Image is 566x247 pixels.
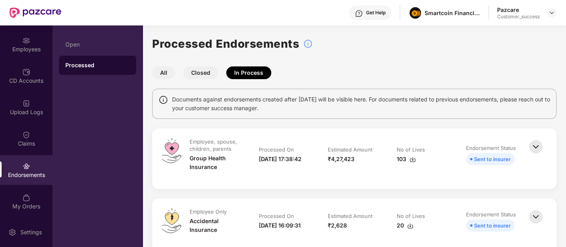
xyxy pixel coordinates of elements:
[190,217,243,234] div: Accidental Insurance
[152,35,299,53] h1: Processed Endorsements
[162,208,181,233] img: svg+xml;base64,PHN2ZyB4bWxucz0iaHR0cDovL3d3dy53My5vcmcvMjAwMC9zdmciIHdpZHRoPSI0OS4zMiIgaGVpZ2h0PS...
[366,10,386,16] div: Get Help
[22,131,30,139] img: svg+xml;base64,PHN2ZyBpZD0iQ2xhaW0iIHhtbG5zPSJodHRwOi8vd3d3LnczLm9yZy8yMDAwL3N2ZyIgd2lkdGg9IjIwIi...
[18,228,44,236] div: Settings
[10,8,61,18] img: New Pazcare Logo
[328,221,347,230] div: ₹2,628
[474,155,511,163] div: Sent to insurer
[328,212,372,220] div: Estimated Amount
[22,68,30,76] img: svg+xml;base64,PHN2ZyBpZD0iQ0RfQWNjb3VudHMiIGRhdGEtbmFtZT0iQ0QgQWNjb3VudHMiIHhtbG5zPSJodHRwOi8vd3...
[259,155,301,163] div: [DATE] 17:38:42
[190,208,227,215] div: Employee Only
[183,66,218,79] button: Closed
[259,212,294,220] div: Processed On
[397,155,416,163] div: 103
[328,146,372,153] div: Estimated Amount
[409,156,416,163] img: svg+xml;base64,PHN2ZyBpZD0iRG93bmxvYWQtMzJ4MzIiIHhtbG5zPSJodHRwOi8vd3d3LnczLm9yZy8yMDAwL3N2ZyIgd2...
[159,95,168,105] img: svg+xml;base64,PHN2ZyBpZD0iSW5mbyIgeG1sbnM9Imh0dHA6Ly93d3cudzMub3JnLzIwMDAvc3ZnIiB3aWR0aD0iMTQiIG...
[328,155,354,163] div: ₹4,27,423
[497,14,540,20] div: Customer_success
[259,221,300,230] div: [DATE] 16:09:31
[259,146,294,153] div: Processed On
[303,39,313,49] img: svg+xml;base64,PHN2ZyBpZD0iSW5mb18tXzMyeDMyIiBkYXRhLW5hbWU9IkluZm8gLSAzMngzMiIgeG1sbnM9Imh0dHA6Ly...
[190,154,243,171] div: Group Health Insurance
[548,10,555,16] img: svg+xml;base64,PHN2ZyBpZD0iRHJvcGRvd24tMzJ4MzIiIHhtbG5zPSJodHRwOi8vd3d3LnczLm9yZy8yMDAwL3N2ZyIgd2...
[226,66,271,79] button: In Process
[8,228,16,236] img: svg+xml;base64,PHN2ZyBpZD0iU2V0dGluZy0yMHgyMCIgeG1sbnM9Imh0dHA6Ly93d3cudzMub3JnLzIwMDAvc3ZnIiB3aW...
[397,146,425,153] div: No of Lives
[355,10,363,18] img: svg+xml;base64,PHN2ZyBpZD0iSGVscC0zMngzMiIgeG1sbnM9Imh0dHA6Ly93d3cudzMub3JnLzIwMDAvc3ZnIiB3aWR0aD...
[409,7,421,19] img: image%20(1).png
[497,6,540,14] div: Pazcare
[527,138,544,156] img: svg+xml;base64,PHN2ZyBpZD0iQmFjay0zMngzMiIgeG1sbnM9Imh0dHA6Ly93d3cudzMub3JnLzIwMDAvc3ZnIiB3aWR0aD...
[397,221,413,230] div: 20
[190,138,241,152] div: Employee, spouse, children, parents
[172,95,550,113] span: Documents against endorsements created after [DATE] will be visible here. For documents related t...
[65,41,130,48] div: Open
[425,9,480,17] div: Smartcoin Financials Private Limited
[152,66,175,79] button: All
[22,194,30,202] img: svg+xml;base64,PHN2ZyBpZD0iTXlfT3JkZXJzIiBkYXRhLW5hbWU9Ik15IE9yZGVycyIgeG1sbnM9Imh0dHA6Ly93d3cudz...
[22,162,30,170] img: svg+xml;base64,PHN2ZyBpZD0iRW5kb3JzZW1lbnRzIiB4bWxucz0iaHR0cDovL3d3dy53My5vcmcvMjAwMC9zdmciIHdpZH...
[466,211,516,218] div: Endorsement Status
[466,144,516,152] div: Endorsement Status
[162,138,181,163] img: svg+xml;base64,PHN2ZyB4bWxucz0iaHR0cDovL3d3dy53My5vcmcvMjAwMC9zdmciIHdpZHRoPSI0OS4zMiIgaGVpZ2h0PS...
[22,37,30,45] img: svg+xml;base64,PHN2ZyBpZD0iRW1wbG95ZWVzIiB4bWxucz0iaHR0cDovL3d3dy53My5vcmcvMjAwMC9zdmciIHdpZHRoPS...
[397,212,425,220] div: No of Lives
[527,208,544,226] img: svg+xml;base64,PHN2ZyBpZD0iQmFjay0zMngzMiIgeG1sbnM9Imh0dHA6Ly93d3cudzMub3JnLzIwMDAvc3ZnIiB3aWR0aD...
[22,99,30,107] img: svg+xml;base64,PHN2ZyBpZD0iVXBsb2FkX0xvZ3MiIGRhdGEtbmFtZT0iVXBsb2FkIExvZ3MiIHhtbG5zPSJodHRwOi8vd3...
[407,223,413,229] img: svg+xml;base64,PHN2ZyBpZD0iRG93bmxvYWQtMzJ4MzIiIHhtbG5zPSJodHRwOi8vd3d3LnczLm9yZy8yMDAwL3N2ZyIgd2...
[474,221,511,230] div: Sent to insurer
[65,61,130,69] div: Processed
